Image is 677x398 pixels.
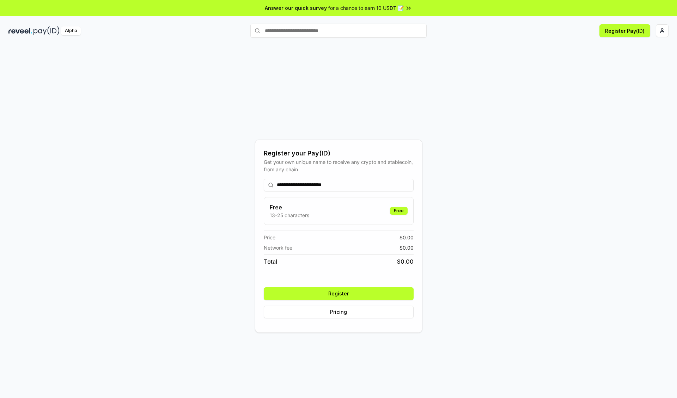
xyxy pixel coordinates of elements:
[264,158,414,173] div: Get your own unique name to receive any crypto and stablecoin, from any chain
[264,287,414,300] button: Register
[33,26,60,35] img: pay_id
[264,257,277,266] span: Total
[264,148,414,158] div: Register your Pay(ID)
[599,24,650,37] button: Register Pay(ID)
[328,4,404,12] span: for a chance to earn 10 USDT 📝
[270,203,309,212] h3: Free
[400,234,414,241] span: $ 0.00
[264,306,414,318] button: Pricing
[61,26,81,35] div: Alpha
[397,257,414,266] span: $ 0.00
[400,244,414,251] span: $ 0.00
[264,234,275,241] span: Price
[8,26,32,35] img: reveel_dark
[264,244,292,251] span: Network fee
[270,212,309,219] p: 13-25 characters
[265,4,327,12] span: Answer our quick survey
[390,207,408,215] div: Free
